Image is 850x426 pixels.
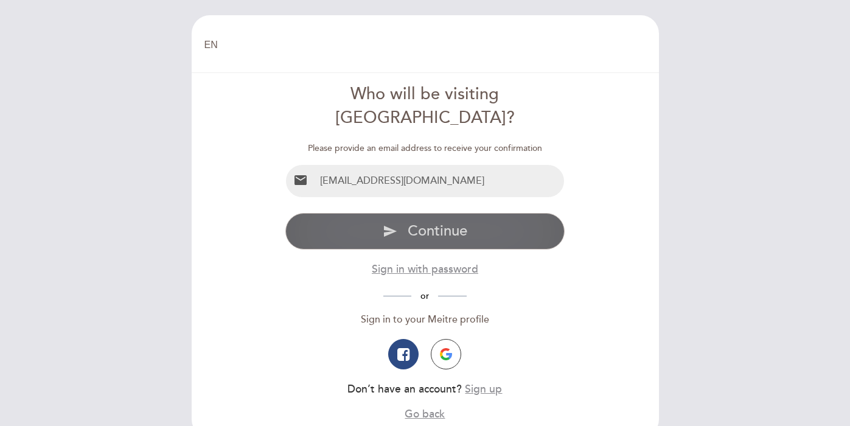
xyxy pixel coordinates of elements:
[347,383,462,396] span: Don’t have an account?
[372,262,478,277] button: Sign in with password
[293,173,308,187] i: email
[383,224,397,239] i: send
[315,165,564,197] input: Email
[285,83,565,130] div: Who will be visiting [GEOGRAPHIC_DATA]?
[285,213,565,250] button: send Continue
[405,407,445,422] button: Go back
[285,313,565,327] div: Sign in to your Meitre profile
[408,222,467,240] span: Continue
[465,382,502,397] button: Sign up
[285,142,565,155] div: Please provide an email address to receive your confirmation
[440,348,452,360] img: icon-google.png
[411,291,438,301] span: or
